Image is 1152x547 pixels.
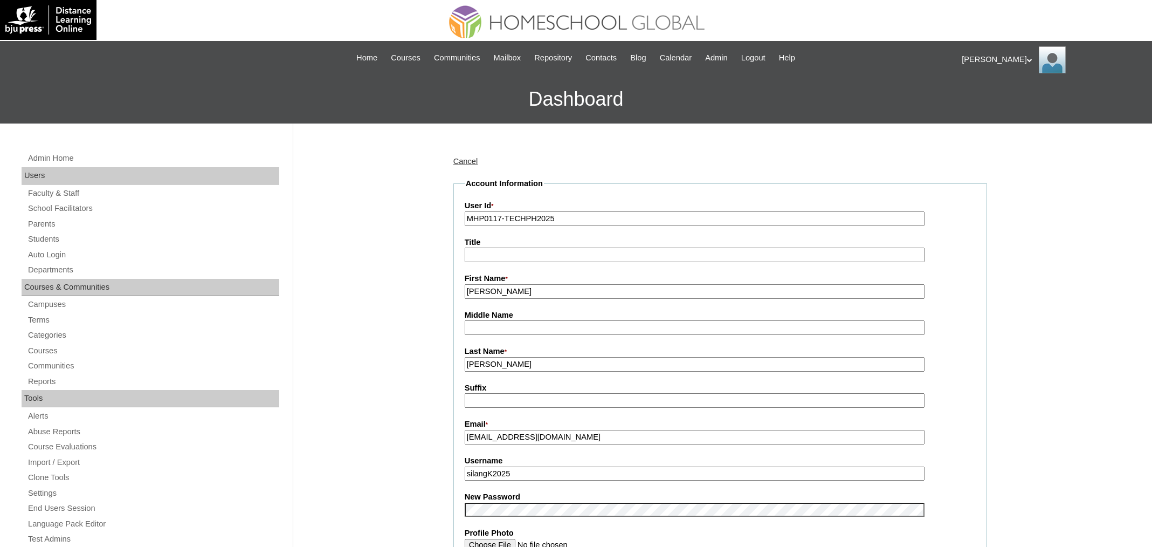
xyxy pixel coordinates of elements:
label: New Password [465,491,976,503]
span: Blog [630,52,646,64]
span: Contacts [585,52,617,64]
a: Faculty & Staff [27,187,279,200]
span: Home [356,52,377,64]
span: Admin [705,52,728,64]
span: Mailbox [494,52,521,64]
label: Username [465,455,976,467]
a: Cancel [453,157,478,166]
div: [PERSON_NAME] [962,46,1141,73]
span: Help [779,52,795,64]
h3: Dashboard [5,75,1147,124]
label: User Id [465,200,976,212]
a: Test Admins [27,532,279,546]
a: Help [774,52,801,64]
a: Departments [27,263,279,277]
a: Alerts [27,409,279,423]
legend: Account Information [465,178,544,189]
span: Repository [534,52,572,64]
span: Communities [434,52,480,64]
a: End Users Session [27,502,279,515]
a: Mailbox [488,52,527,64]
a: Campuses [27,298,279,311]
a: Communities [27,359,279,373]
a: Home [351,52,383,64]
label: Title [465,237,976,248]
label: Profile Photo [465,528,976,539]
a: Clone Tools [27,471,279,484]
label: Suffix [465,382,976,394]
label: Middle Name [465,310,976,321]
a: Courses [27,344,279,358]
a: Blog [625,52,651,64]
div: Users [22,167,279,184]
a: Settings [27,487,279,500]
a: Course Evaluations [27,440,279,454]
a: Categories [27,329,279,342]
a: Admin Home [27,152,279,165]
div: Tools [22,390,279,407]
a: Abuse Reports [27,425,279,439]
div: Courses & Communities [22,279,279,296]
label: First Name [465,273,976,285]
img: logo-white.png [5,5,91,35]
a: Auto Login [27,248,279,262]
a: Students [27,233,279,246]
span: Calendar [660,52,692,64]
a: Logout [736,52,771,64]
label: Last Name [465,346,976,358]
a: Repository [529,52,577,64]
a: Communities [429,52,486,64]
a: Courses [385,52,426,64]
span: Courses [391,52,420,64]
a: Parents [27,217,279,231]
a: School Facilitators [27,202,279,215]
img: Ariane Ebuen [1039,46,1066,73]
a: Contacts [580,52,622,64]
a: Import / Export [27,456,279,469]
a: Calendar [654,52,697,64]
span: Logout [741,52,765,64]
label: Email [465,419,976,430]
a: Terms [27,313,279,327]
a: Admin [700,52,733,64]
a: Language Pack Editor [27,517,279,531]
a: Reports [27,375,279,388]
